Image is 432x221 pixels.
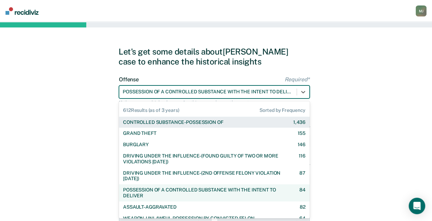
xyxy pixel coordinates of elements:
div: DRIVING UNDER THE INFLUENCE-(FOUND GUILTY OF TWO OR MORE VIOLATIONS [DATE]) [123,153,286,165]
div: If there are multiple charges for this case, choose the most severe [119,100,310,106]
div: 146 [297,142,306,148]
div: M J [416,5,427,16]
div: CONTROLLED SUBSTANCE-POSSESSION OF [123,119,223,125]
div: 155 [297,130,306,136]
div: GRAND THEFT [123,130,156,136]
div: DRIVING UNDER THE INFLUENCE-(2ND OFFENSE FELONY VIOLATION [DATE]) [123,170,287,182]
span: 612 Results (as of 3 years) [123,107,179,113]
span: Required* [284,76,310,83]
div: 87 [299,170,306,182]
button: MJ [416,5,427,16]
div: ASSAULT-AGGRAVATED [123,204,176,210]
span: Sorted by Frequency [259,107,306,113]
img: Recidiviz [5,7,38,15]
label: Offense [119,76,310,83]
div: 116 [298,153,306,165]
div: 82 [300,204,306,210]
div: 84 [299,187,306,199]
div: 1,436 [293,119,306,125]
div: Open Intercom Messenger [409,198,425,214]
div: BURGLARY [123,142,149,148]
div: POSSESSION OF A CONTROLLED SUBSTANCE WITH THE INTENT TO DELIVER [123,187,287,199]
div: Let's get some details about [PERSON_NAME] case to enhance the historical insights [119,47,313,67]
